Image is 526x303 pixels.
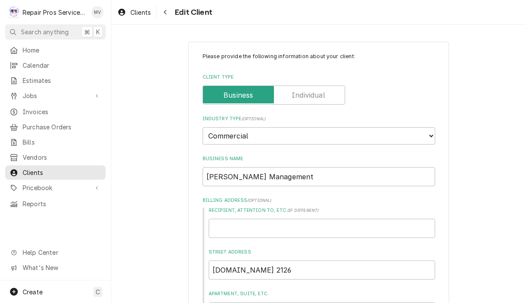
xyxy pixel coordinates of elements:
label: Billing Address [203,197,435,204]
div: Street Address [209,249,435,280]
a: Go to Pricebook [5,181,106,195]
a: Home [5,43,106,57]
span: Clients [23,168,101,177]
button: Navigate back [158,5,172,19]
span: Reports [23,199,101,208]
a: Calendar [5,58,106,72]
div: R [8,6,20,18]
span: Help Center [23,248,100,257]
a: Go to What's New [5,260,106,275]
a: Vendors [5,150,106,165]
span: Jobs [23,91,88,100]
label: Client Type [203,74,435,81]
a: Bills [5,135,106,149]
span: Edit Client [172,7,212,18]
div: MV [91,6,103,18]
div: Mindy Volker's Avatar [91,6,103,18]
span: ⌘ [84,27,90,36]
a: Estimates [5,73,106,88]
label: Business Name [203,155,435,162]
div: Client Type [203,74,435,105]
div: Recipient, Attention To, etc. [209,207,435,238]
label: Recipient, Attention To, etc. [209,207,435,214]
a: Go to Help Center [5,245,106,260]
label: Industry Type [203,115,435,122]
span: Estimates [23,76,101,85]
span: Calendar [23,61,101,70]
a: Purchase Orders [5,120,106,134]
span: K [96,27,100,36]
span: Pricebook [23,183,88,192]
a: Reports [5,197,106,211]
span: C [96,287,100,296]
a: Invoices [5,105,106,119]
button: Search anything⌘K [5,24,106,40]
div: Industry Type [203,115,435,145]
span: Create [23,288,43,296]
a: Go to Jobs [5,89,106,103]
span: Search anything [21,27,69,36]
a: Clients [114,5,154,20]
span: ( optional ) [242,116,266,121]
span: Vendors [23,153,101,162]
span: Home [23,46,101,55]
span: ( optional ) [247,198,272,203]
span: ( if different ) [287,208,319,213]
span: Clients [130,8,151,17]
span: Purchase Orders [23,122,101,132]
span: Invoices [23,107,101,116]
div: Business Name [203,155,435,186]
div: Repair Pros Services Inc [23,8,87,17]
div: Repair Pros Services Inc's Avatar [8,6,20,18]
a: Clients [5,165,106,180]
span: Bills [23,138,101,147]
span: What's New [23,263,100,272]
p: Please provide the following information about your client: [203,53,435,60]
label: Apartment, Suite, etc. [209,290,435,297]
label: Street Address [209,249,435,256]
